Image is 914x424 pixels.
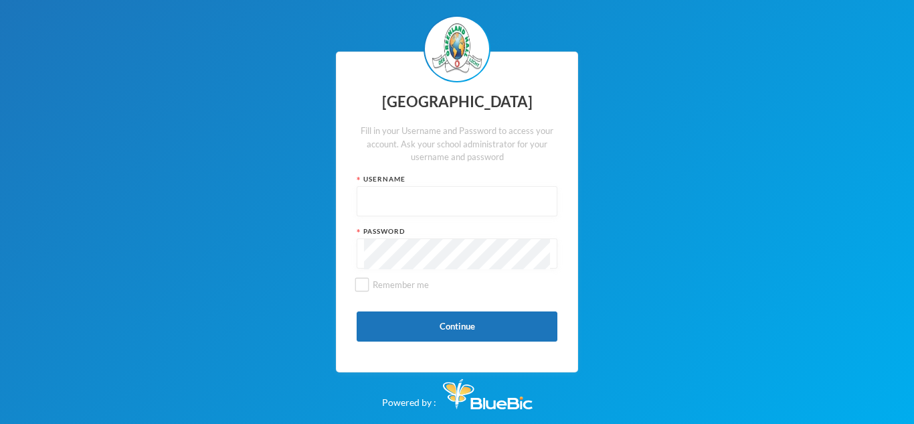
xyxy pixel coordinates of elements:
[357,174,557,184] div: Username
[357,89,557,115] div: [GEOGRAPHIC_DATA]
[357,226,557,236] div: Password
[367,279,434,290] span: Remember me
[382,372,533,409] div: Powered by :
[357,125,557,164] div: Fill in your Username and Password to access your account. Ask your school administrator for your...
[357,311,557,342] button: Continue
[443,379,533,409] img: Bluebic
